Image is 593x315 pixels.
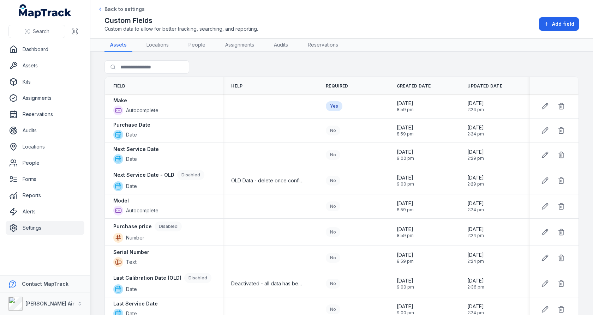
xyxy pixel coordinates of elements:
[326,279,340,289] div: No
[113,83,126,89] span: Field
[104,38,132,52] a: Assets
[6,205,84,219] a: Alerts
[326,253,340,263] div: No
[6,75,84,89] a: Kits
[113,274,181,281] strong: Last Calibration Date (OLD)
[326,176,340,186] div: No
[467,277,484,284] span: [DATE]
[6,172,84,186] a: Forms
[6,59,84,73] a: Assets
[397,233,414,238] span: 8:59 pm
[467,252,484,264] time: 29/01/2025, 2:24:12 pm
[467,83,502,89] span: Updated Date
[126,286,137,293] span: Date
[467,200,484,207] span: [DATE]
[397,124,414,137] time: 11/11/2024, 8:59:37 pm
[397,200,414,213] time: 11/11/2024, 8:59:21 pm
[326,227,340,237] div: No
[113,146,159,153] strong: Next Service Date
[397,303,414,310] span: [DATE]
[326,150,340,160] div: No
[397,259,414,264] span: 8:59 pm
[113,300,158,307] strong: Last Service Date
[126,259,137,266] span: Text
[6,42,84,56] a: Dashboard
[397,83,431,89] span: Created Date
[33,28,49,35] span: Search
[326,304,340,314] div: No
[113,197,129,204] strong: Model
[397,156,414,161] span: 9:00 pm
[326,101,342,111] div: Yes
[397,181,414,187] span: 9:00 pm
[6,221,84,235] a: Settings
[155,222,182,231] div: Disabled
[231,177,305,184] span: OLD Data - delete once confirmed this is no longer needed
[467,100,484,113] time: 29/01/2025, 2:24:09 pm
[467,174,484,187] time: 29/01/2025, 2:29:30 pm
[177,170,204,180] div: Disabled
[397,100,414,113] time: 11/11/2024, 8:59:15 pm
[268,38,294,52] a: Audits
[397,174,414,187] time: 11/11/2024, 9:00:32 pm
[19,4,72,18] a: MapTrack
[397,277,414,284] span: [DATE]
[397,226,414,238] time: 11/11/2024, 8:59:54 pm
[467,107,484,113] span: 2:24 pm
[126,183,137,190] span: Date
[467,226,484,233] span: [DATE]
[6,156,84,170] a: People
[113,171,174,178] strong: Next Service Date - OLD
[467,100,484,107] span: [DATE]
[113,121,150,128] strong: Purchase Date
[397,100,414,107] span: [DATE]
[126,207,158,214] span: Autocomplete
[22,281,68,287] strong: Contact MapTrack
[467,226,484,238] time: 29/01/2025, 2:24:12 pm
[397,252,414,259] span: [DATE]
[104,6,145,13] span: Back to settings
[126,107,158,114] span: Autocomplete
[113,249,149,256] strong: Serial Number
[467,131,484,137] span: 2:24 pm
[141,38,174,52] a: Locations
[397,277,414,290] time: 11/11/2024, 9:00:03 pm
[467,303,484,310] span: [DATE]
[397,124,414,131] span: [DATE]
[184,273,211,283] div: Disabled
[467,124,484,137] time: 29/01/2025, 2:24:09 pm
[467,277,484,290] time: 29/01/2025, 2:36:00 pm
[397,200,414,207] span: [DATE]
[467,181,484,187] span: 2:29 pm
[113,223,152,230] strong: Purchase price
[467,259,484,264] span: 2:24 pm
[6,188,84,202] a: Reports
[467,233,484,238] span: 2:24 pm
[126,234,144,241] span: Number
[467,252,484,259] span: [DATE]
[467,207,484,213] span: 2:24 pm
[467,149,484,161] time: 29/01/2025, 2:29:47 pm
[6,91,84,105] a: Assignments
[220,38,260,52] a: Assignments
[126,156,137,163] span: Date
[326,201,340,211] div: No
[397,207,414,213] span: 8:59 pm
[397,107,414,113] span: 8:59 pm
[467,174,484,181] span: [DATE]
[326,83,348,89] span: Required
[467,200,484,213] time: 29/01/2025, 2:24:12 pm
[6,107,84,121] a: Reservations
[6,140,84,154] a: Locations
[113,97,127,104] strong: Make
[552,20,574,28] span: Add field
[397,131,414,137] span: 8:59 pm
[397,174,414,181] span: [DATE]
[397,252,414,264] time: 11/11/2024, 8:59:28 pm
[467,156,484,161] span: 2:29 pm
[104,25,258,32] span: Custom data to allow for better tracking, searching, and reporting.
[397,149,414,161] time: 11/11/2024, 9:00:10 pm
[397,226,414,233] span: [DATE]
[397,284,414,290] span: 9:00 pm
[6,123,84,138] a: Audits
